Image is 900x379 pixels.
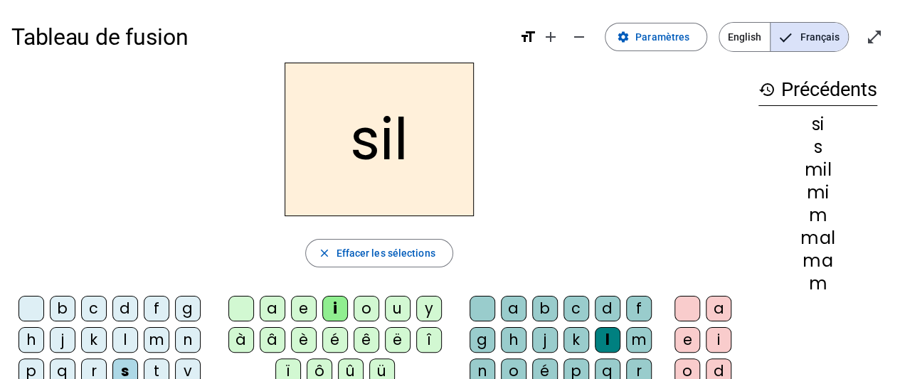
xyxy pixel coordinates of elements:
mat-icon: remove [571,28,588,46]
h1: Tableau de fusion [11,14,508,60]
div: ma [758,252,877,269]
div: g [175,296,201,321]
span: Effacer les sélections [336,245,435,262]
div: l [112,327,138,353]
div: j [50,327,75,353]
div: m [626,327,652,353]
span: Français [771,23,848,51]
div: h [501,327,526,353]
div: y [416,296,442,321]
button: Diminuer la taille de la police [565,23,593,51]
div: k [81,327,107,353]
div: a [260,296,285,321]
mat-icon: format_size [519,28,536,46]
div: g [470,327,495,353]
span: English [719,23,770,51]
div: m [758,207,877,224]
mat-icon: add [542,28,559,46]
div: k [563,327,589,353]
div: m [144,327,169,353]
div: mil [758,161,877,178]
span: Paramètres [635,28,689,46]
div: e [674,327,700,353]
div: à [228,327,254,353]
div: b [532,296,558,321]
div: é [322,327,348,353]
div: si [758,116,877,133]
div: a [706,296,731,321]
div: f [626,296,652,321]
div: d [595,296,620,321]
div: s [758,139,877,156]
button: Augmenter la taille de la police [536,23,565,51]
div: i [706,327,731,353]
button: Effacer les sélections [305,239,452,267]
div: m [758,275,877,292]
button: Paramètres [605,23,707,51]
mat-icon: history [758,81,775,98]
div: d [112,296,138,321]
div: u [385,296,411,321]
div: â [260,327,285,353]
div: b [50,296,75,321]
div: è [291,327,317,353]
h3: Précédents [758,74,877,106]
div: mal [758,230,877,247]
div: f [144,296,169,321]
div: e [291,296,317,321]
div: a [501,296,526,321]
div: i [322,296,348,321]
div: î [416,327,442,353]
mat-icon: close [317,247,330,260]
mat-icon: open_in_full [866,28,883,46]
mat-icon: settings [617,31,630,43]
div: mi [758,184,877,201]
div: o [354,296,379,321]
h2: sil [285,63,474,216]
button: Entrer en plein écran [860,23,889,51]
div: c [563,296,589,321]
div: ë [385,327,411,353]
mat-button-toggle-group: Language selection [719,22,849,52]
div: l [595,327,620,353]
div: c [81,296,107,321]
div: ê [354,327,379,353]
div: j [532,327,558,353]
div: h [18,327,44,353]
div: n [175,327,201,353]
